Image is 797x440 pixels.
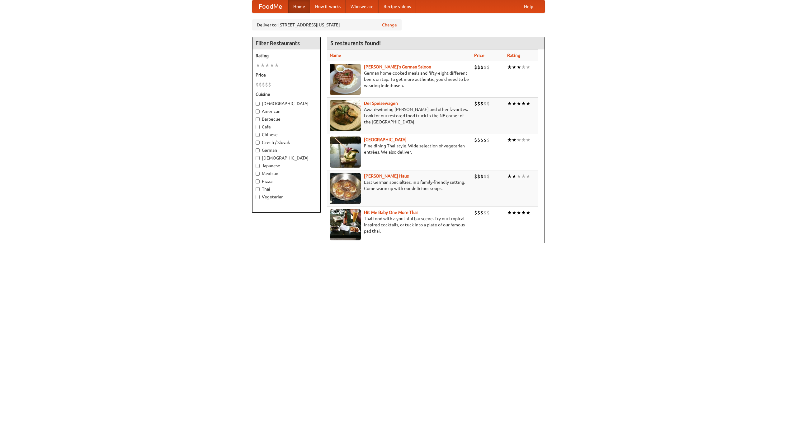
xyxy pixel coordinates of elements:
li: ★ [260,62,265,69]
li: ★ [507,137,512,143]
li: ★ [521,137,526,143]
li: ★ [521,173,526,180]
li: ★ [516,173,521,180]
li: $ [265,81,268,88]
li: ★ [270,62,274,69]
a: Price [474,53,484,58]
li: ★ [512,100,516,107]
input: Barbecue [256,117,260,121]
li: ★ [516,209,521,216]
li: ★ [256,62,260,69]
li: $ [483,137,487,143]
li: ★ [526,173,531,180]
li: $ [487,100,490,107]
label: [DEMOGRAPHIC_DATA] [256,155,317,161]
a: [GEOGRAPHIC_DATA] [364,137,407,142]
input: [DEMOGRAPHIC_DATA] [256,102,260,106]
a: Who we are [346,0,379,13]
li: ★ [512,173,516,180]
label: American [256,108,317,114]
label: Vegetarian [256,194,317,200]
li: $ [480,173,483,180]
li: ★ [512,64,516,71]
li: $ [474,137,477,143]
a: Home [288,0,310,13]
input: American [256,109,260,113]
input: [DEMOGRAPHIC_DATA] [256,156,260,160]
li: $ [474,64,477,71]
li: $ [477,100,480,107]
p: Award-winning [PERSON_NAME] and other favorites. Look for our restored food truck in the NE corne... [330,106,469,125]
a: Der Speisewagen [364,101,398,106]
label: Cafe [256,124,317,130]
li: $ [474,173,477,180]
h5: Price [256,72,317,78]
li: $ [256,81,259,88]
li: ★ [521,209,526,216]
a: How it works [310,0,346,13]
p: East German specialties, in a family-friendly setting. Come warm up with our delicious soups. [330,179,469,192]
li: ★ [274,62,279,69]
img: speisewagen.jpg [330,100,361,131]
li: $ [477,64,480,71]
b: [PERSON_NAME] Haus [364,174,409,178]
input: Japanese [256,164,260,168]
a: [PERSON_NAME]'s German Saloon [364,64,431,69]
li: $ [474,100,477,107]
li: $ [480,137,483,143]
li: ★ [507,100,512,107]
label: Thai [256,186,317,192]
li: ★ [507,64,512,71]
div: Deliver to: [STREET_ADDRESS][US_STATE] [252,19,402,30]
li: ★ [526,64,531,71]
a: Hit Me Baby One More Thai [364,210,418,215]
li: $ [477,137,480,143]
li: ★ [521,64,526,71]
li: $ [268,81,271,88]
li: ★ [512,137,516,143]
li: $ [483,173,487,180]
img: babythai.jpg [330,209,361,240]
li: ★ [265,62,270,69]
a: Change [382,22,397,28]
img: satay.jpg [330,137,361,168]
p: German home-cooked meals and fifty-eight different beers on tap. To get more authentic, you'd nee... [330,70,469,89]
img: esthers.jpg [330,64,361,95]
p: Fine dining Thai-style. Wide selection of vegetarian entrées. We also deliver. [330,143,469,155]
li: ★ [516,100,521,107]
li: $ [262,81,265,88]
li: $ [480,64,483,71]
input: Vegetarian [256,195,260,199]
label: Barbecue [256,116,317,122]
li: ★ [516,64,521,71]
input: Thai [256,187,260,191]
input: Chinese [256,133,260,137]
h4: Filter Restaurants [252,37,320,49]
label: [DEMOGRAPHIC_DATA] [256,100,317,107]
a: FoodMe [252,0,288,13]
li: $ [487,64,490,71]
li: $ [483,64,487,71]
li: ★ [512,209,516,216]
li: ★ [521,100,526,107]
li: $ [483,209,487,216]
li: ★ [526,137,531,143]
img: kohlhaus.jpg [330,173,361,204]
input: Pizza [256,179,260,183]
li: $ [259,81,262,88]
li: ★ [526,100,531,107]
li: $ [477,173,480,180]
label: Japanese [256,163,317,169]
li: $ [487,209,490,216]
ng-pluralize: 5 restaurants found! [330,40,381,46]
label: German [256,147,317,153]
a: Recipe videos [379,0,416,13]
li: $ [483,100,487,107]
input: Cafe [256,125,260,129]
label: Chinese [256,132,317,138]
h5: Rating [256,53,317,59]
input: Czech / Slovak [256,141,260,145]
